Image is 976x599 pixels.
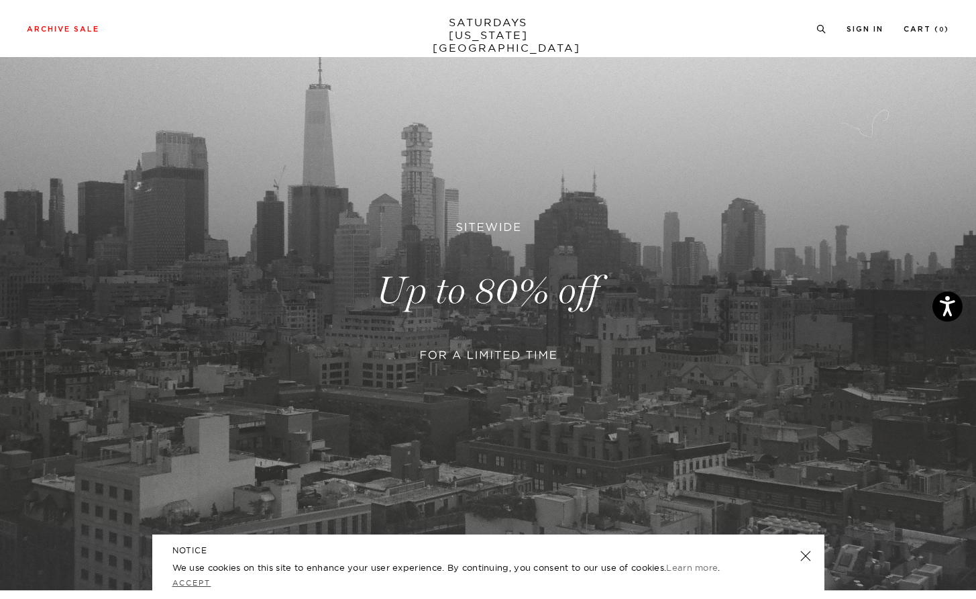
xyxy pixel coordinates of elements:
[666,562,718,573] a: Learn more
[172,578,211,588] a: Accept
[172,561,757,574] p: We use cookies on this site to enhance your user experience. By continuing, you consent to our us...
[847,26,883,33] a: Sign In
[939,27,944,33] small: 0
[172,545,804,557] h5: NOTICE
[904,26,949,33] a: Cart (0)
[433,16,543,54] a: SATURDAYS[US_STATE][GEOGRAPHIC_DATA]
[27,26,99,33] a: Archive Sale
